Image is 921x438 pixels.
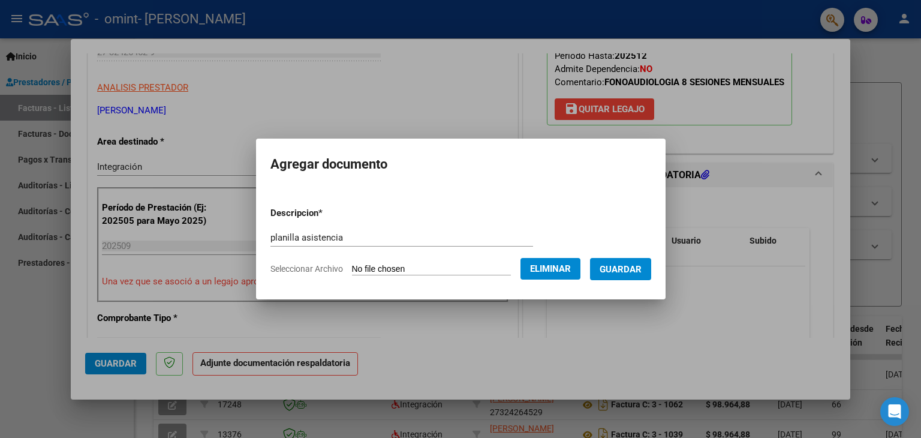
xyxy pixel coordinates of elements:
p: Descripcion [270,206,385,220]
button: Eliminar [520,258,580,280]
span: Guardar [600,264,642,275]
span: Eliminar [530,263,571,274]
div: Open Intercom Messenger [880,397,909,426]
button: Guardar [590,258,651,280]
h2: Agregar documento [270,153,651,176]
span: Seleccionar Archivo [270,264,343,274]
